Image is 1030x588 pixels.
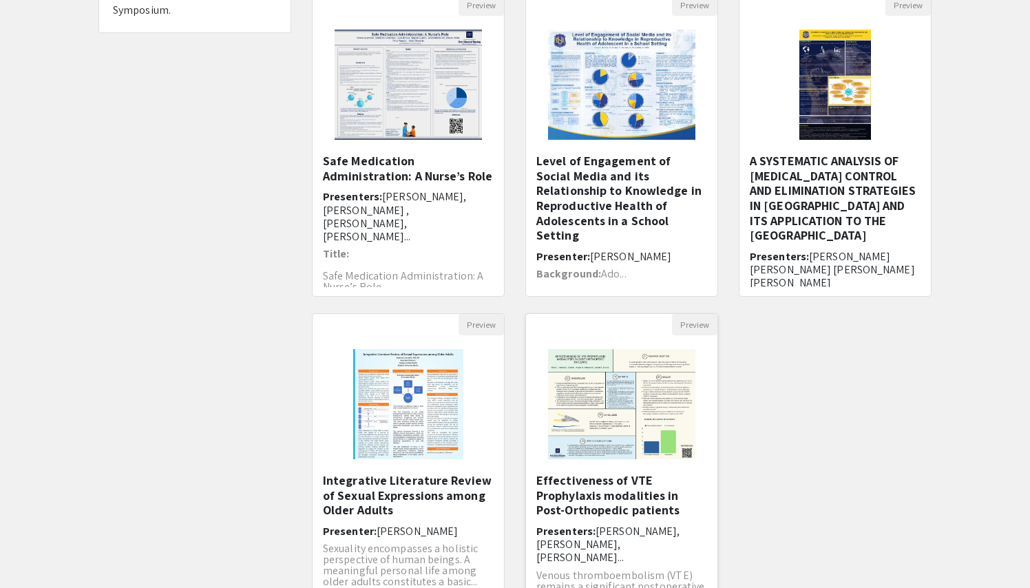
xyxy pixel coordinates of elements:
[10,526,59,578] iframe: Chat
[536,266,601,281] strong: Background:
[672,314,717,335] button: Preview
[534,16,708,154] img: <p>Level of Engagement of Social Media and its Relationship to Knowledge in Reproductive Health o...
[536,473,707,518] h5: Effectiveness of VTE Prophylaxis modalities in Post-Orthopedic patients
[323,246,350,261] strong: Title:
[750,250,921,290] h6: Presenters:
[590,249,671,264] span: [PERSON_NAME]
[750,154,921,243] h5: A SYSTEMATIC ANALYSIS OF [MEDICAL_DATA] CONTROL AND ELIMINATION STRATEGIES IN [GEOGRAPHIC_DATA] A...
[536,525,707,565] h6: Presenters:
[536,269,707,280] p: Ado...
[536,524,680,565] span: [PERSON_NAME], [PERSON_NAME], [PERSON_NAME]...
[786,16,884,154] img: <p class="ql-align-center"><strong>A SYSTEMATIC ANALYSIS OF RABIES CONTROL AND ELIMINATION STRATE...
[534,335,708,473] img: <p><span style="color: rgb(0, 0, 0);">Effectiveness of VTE Prophylaxis modalities in Post-Orthope...
[323,543,494,587] p: Sexuality encompasses a holistic perspective of human beings. A meaningful personal life among ol...
[750,249,915,290] span: [PERSON_NAME] [PERSON_NAME] [PERSON_NAME] [PERSON_NAME]
[323,190,494,243] h6: Presenters:
[323,271,494,293] p: Safe Medication Administration: A Nurse’s Role
[536,250,707,263] h6: Presenter:
[323,525,494,538] h6: Presenter:
[321,16,495,154] img: <p>Safe Medication Administration: A Nurse’s Role</p>
[323,473,494,518] h5: Integrative Literature Review of Sexual Expressions among Older Adults
[323,189,467,244] span: [PERSON_NAME], [PERSON_NAME] , [PERSON_NAME], [PERSON_NAME]...
[459,314,504,335] button: Preview
[536,154,707,243] h5: Level of Engagement of Social Media and its Relationship to Knowledge in Reproductive Health of A...
[377,524,458,538] span: [PERSON_NAME]
[339,335,477,473] img: <p>Integrative Literature Review of Sexual Expressions among Older Adults</p>
[323,154,494,183] h5: Safe Medication Administration: A Nurse’s Role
